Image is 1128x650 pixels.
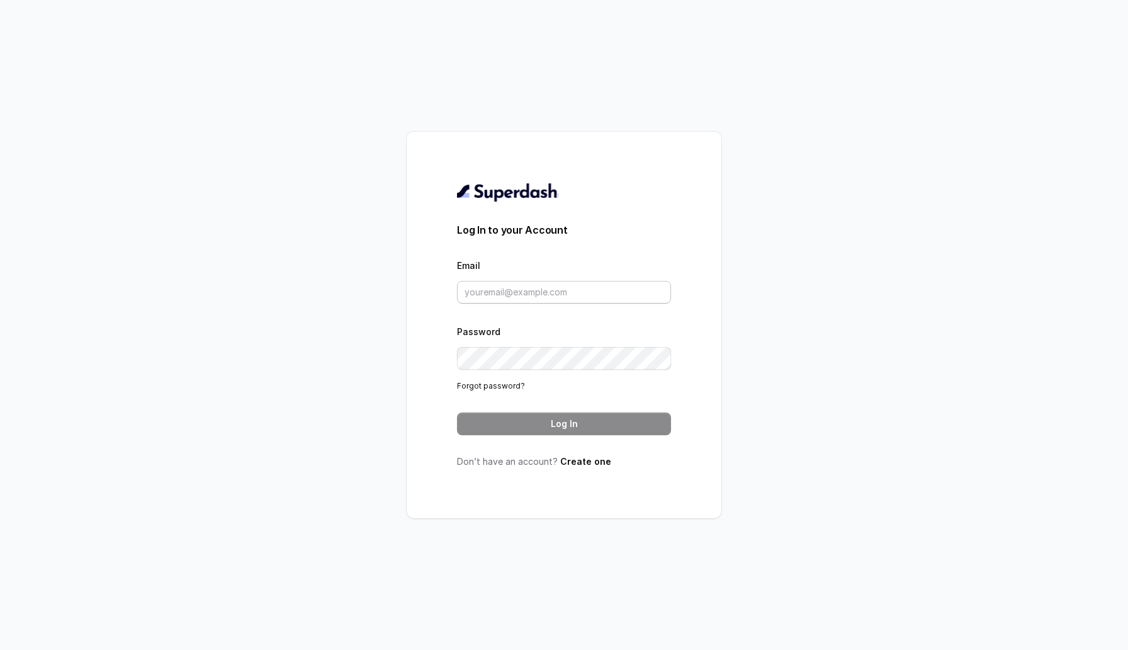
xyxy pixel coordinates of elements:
p: Don’t have an account? [457,455,671,468]
a: Create one [560,456,611,467]
img: light.svg [457,182,558,202]
h3: Log In to your Account [457,222,671,237]
input: youremail@example.com [457,281,671,304]
label: Password [457,326,500,337]
button: Log In [457,413,671,435]
a: Forgot password? [457,381,525,391]
label: Email [457,260,480,271]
